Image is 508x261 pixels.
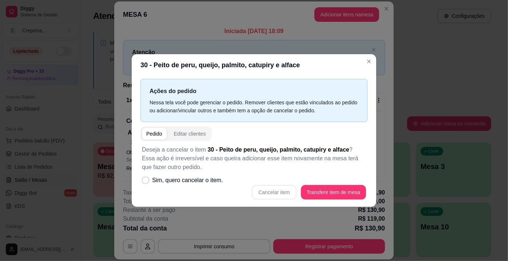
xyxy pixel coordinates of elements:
div: Nessa tela você pode gerenciar o pedido. Remover clientes que estão vinculados ao pedido ou adici... [150,99,358,115]
span: 30 - Peito de peru, queijo, palmito, catupiry e alface [208,146,349,153]
div: Editar clientes [174,130,206,137]
button: Transferir item de mesa [301,185,366,200]
header: 30 - Peito de peru, queijo, palmito, catupiry e alface [132,54,376,76]
button: Close [363,56,375,67]
span: Sim, quero cancelar o item. [152,176,223,185]
p: Ações do pedido [150,87,358,96]
div: Pedido [146,130,162,137]
p: Deseja a cancelar o item ? Essa ação é irreversível e caso queira adicionar esse item novamente n... [142,145,366,172]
